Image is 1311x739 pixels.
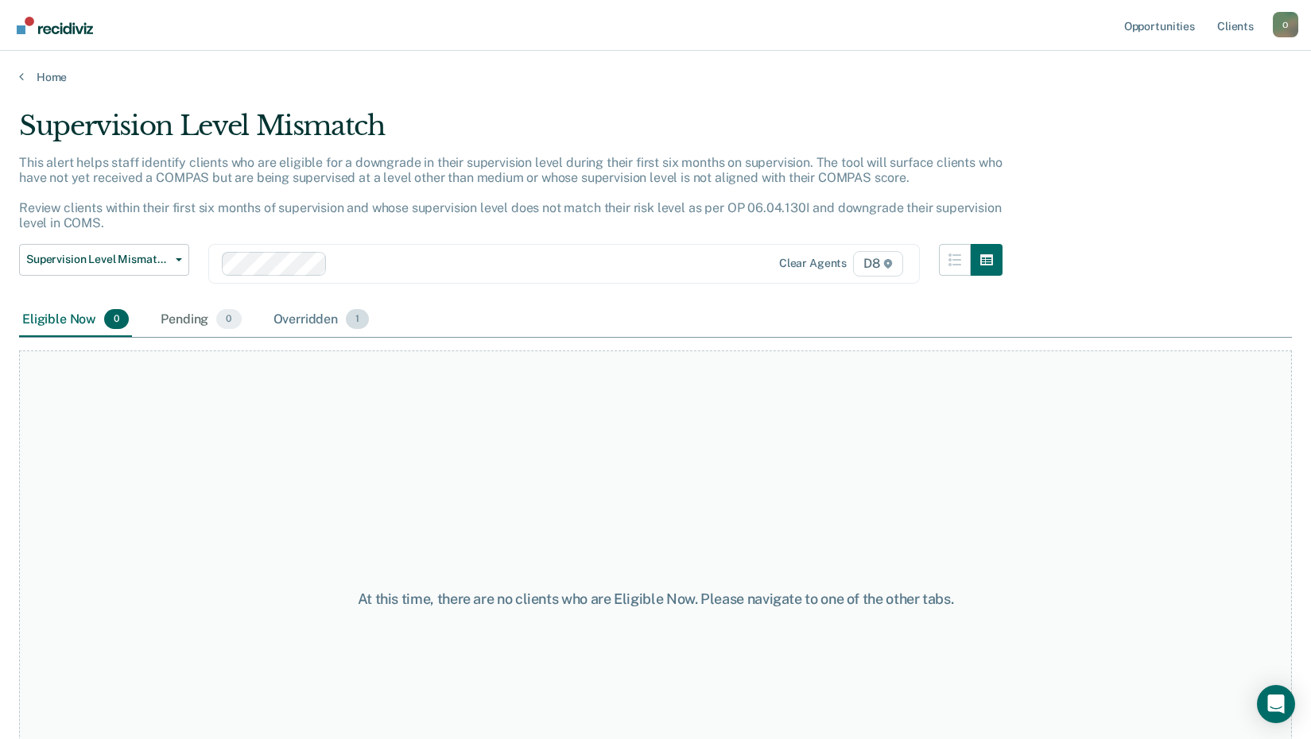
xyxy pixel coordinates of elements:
span: 1 [346,309,369,330]
div: Open Intercom Messenger [1257,685,1295,723]
button: Supervision Level Mismatch [19,244,189,276]
span: Supervision Level Mismatch [26,253,169,266]
span: 0 [104,309,129,330]
button: Profile dropdown button [1273,12,1298,37]
span: D8 [853,251,903,277]
img: Recidiviz [17,17,93,34]
div: O [1273,12,1298,37]
div: Pending0 [157,303,244,338]
span: 0 [216,309,241,330]
div: Supervision Level Mismatch [19,110,1003,155]
div: Clear agents [779,257,847,270]
a: Home [19,70,1292,84]
div: Overridden1 [270,303,373,338]
div: Eligible Now0 [19,303,132,338]
p: This alert helps staff identify clients who are eligible for a downgrade in their supervision lev... [19,155,1002,231]
div: At this time, there are no clients who are Eligible Now. Please navigate to one of the other tabs. [338,590,974,608]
